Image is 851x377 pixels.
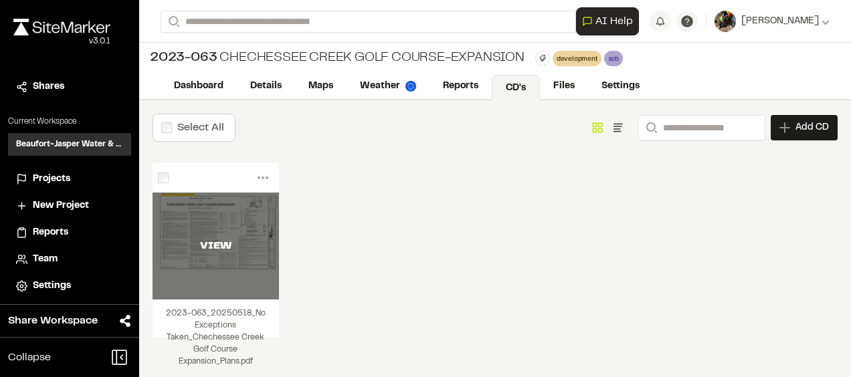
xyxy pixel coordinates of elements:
a: CD's [492,75,540,100]
a: Reports [430,74,492,99]
a: Projects [16,172,123,186]
span: Settings [33,279,71,293]
span: 2023-063 [150,48,217,68]
a: Files [540,74,588,99]
div: Chechessee Creek Golf Course-Expansion [150,48,525,68]
img: precipai.png [405,81,416,92]
div: Open AI Assistant [576,7,644,35]
button: [PERSON_NAME] [715,11,830,32]
img: rebrand.png [13,19,110,35]
span: Collapse [8,350,51,366]
button: Edit Tags [535,51,550,66]
span: New Project [33,199,89,213]
a: Settings [16,279,123,293]
span: Shares [33,80,64,94]
label: Select All [177,123,224,132]
a: Reports [16,225,123,240]
h3: Beaufort-Jasper Water & Sewer Authority [16,138,123,150]
button: Open AI Assistant [576,7,639,35]
a: Details [237,74,295,99]
span: AI Help [595,13,633,29]
div: sob [604,51,623,66]
span: Team [33,252,58,267]
button: Search [638,115,662,140]
div: VIEW [153,238,279,254]
span: Add CD [795,121,829,134]
div: Oh geez...please don't... [13,35,110,47]
a: Weather [347,74,430,99]
a: Settings [588,74,653,99]
a: Team [16,252,123,267]
a: New Project [16,199,123,213]
span: Projects [33,172,70,186]
a: Maps [295,74,347,99]
span: Reports [33,225,68,240]
div: development [553,51,601,66]
button: Search [161,11,185,33]
span: Share Workspace [8,313,98,329]
a: Shares [16,80,123,94]
div: 2023-063_20250518_No Exceptions Taken_Chechessee Creek Golf Course Expansion_Plans.pdf [153,299,279,337]
p: Current Workspace [8,116,131,128]
img: User [715,11,736,32]
a: Dashboard [161,74,237,99]
span: [PERSON_NAME] [741,14,819,29]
